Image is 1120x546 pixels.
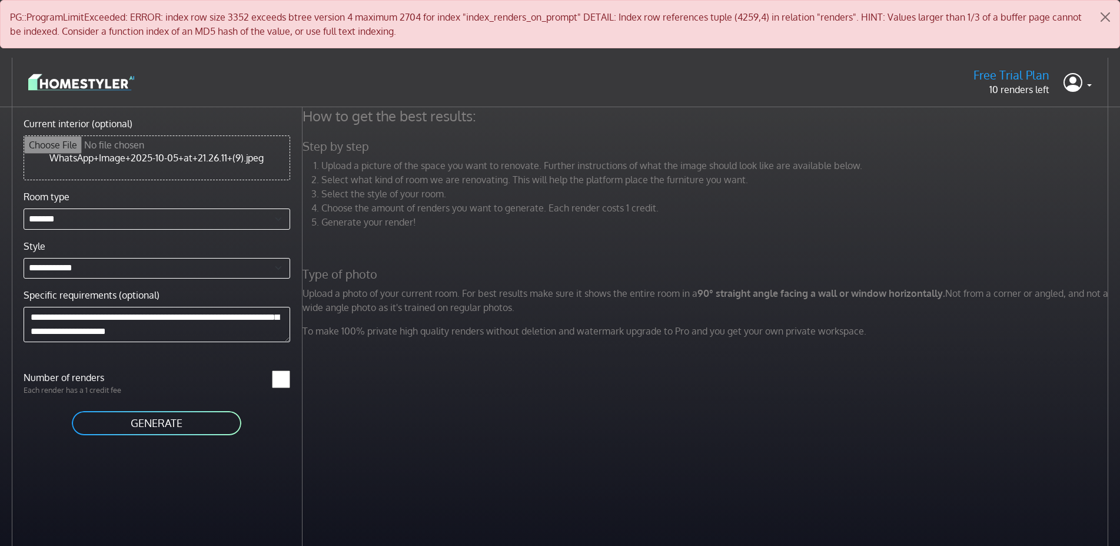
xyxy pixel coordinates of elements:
h5: Free Trial Plan [973,68,1049,82]
img: logo-3de290ba35641baa71223ecac5eacb59cb85b4c7fdf211dc9aaecaaee71ea2f8.svg [28,72,134,92]
p: Upload a photo of your current room. For best results make sure it shows the entire room in a Not... [295,286,1118,315]
h5: Step by step [295,139,1118,154]
li: Select the style of your room. [321,187,1111,201]
li: Upload a picture of the space you want to renovate. Further instructions of what the image should... [321,158,1111,173]
label: Number of renders [16,370,157,385]
label: Specific requirements (optional) [24,288,159,302]
label: Current interior (optional) [24,117,132,131]
label: Style [24,239,45,253]
label: Room type [24,190,69,204]
p: To make 100% private high quality renders without deletion and watermark upgrade to Pro and you g... [295,324,1118,338]
p: 10 renders left [973,82,1049,97]
li: Generate your render! [321,215,1111,229]
p: Each render has a 1 credit fee [16,385,157,396]
li: Select what kind of room we are renovating. This will help the platform place the furniture you w... [321,173,1111,187]
h4: How to get the best results: [295,107,1118,125]
button: Close [1091,1,1119,34]
h5: Type of photo [295,267,1118,282]
strong: 90° straight angle facing a wall or window horizontally. [697,287,945,299]
li: Choose the amount of renders you want to generate. Each render costs 1 credit. [321,201,1111,215]
button: GENERATE [71,410,242,436]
